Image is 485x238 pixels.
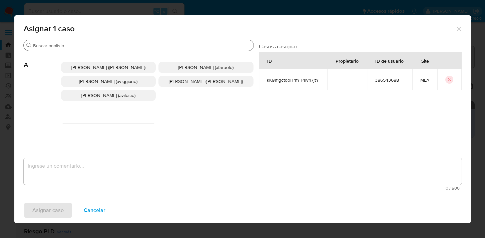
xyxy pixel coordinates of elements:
[61,123,156,134] div: [PERSON_NAME] (czacarias)
[445,76,453,84] button: icon-button
[81,92,135,99] span: [PERSON_NAME] (avilosio)
[26,186,460,190] span: Máximo 500 caracteres
[24,51,61,69] span: A
[26,43,32,48] button: Buscar
[24,25,456,33] span: Asignar 1 caso
[158,62,254,73] div: [PERSON_NAME] (afaruolo)
[75,202,114,218] button: Cancelar
[375,77,404,83] span: 386543688
[420,77,429,83] span: MLA
[456,25,462,31] button: Cerrar ventana
[259,53,280,69] div: ID
[79,78,137,85] span: [PERSON_NAME] (aviggiano)
[14,15,471,223] div: assign-modal
[84,203,105,218] span: Cancelar
[178,64,233,71] span: [PERSON_NAME] (afaruolo)
[267,77,319,83] span: kK91figctqoTPhYT4ivh7jtY
[71,64,145,71] span: [PERSON_NAME] ([PERSON_NAME])
[24,112,61,130] span: C
[61,76,156,87] div: [PERSON_NAME] (aviggiano)
[169,78,243,85] span: [PERSON_NAME] ([PERSON_NAME])
[61,90,156,101] div: [PERSON_NAME] (avilosio)
[158,76,254,87] div: [PERSON_NAME] ([PERSON_NAME])
[61,62,156,73] div: [PERSON_NAME] ([PERSON_NAME])
[33,43,251,49] input: Buscar analista
[259,43,462,50] h3: Casos a asignar:
[413,53,437,69] div: Site
[367,53,412,69] div: ID de usuario
[328,53,367,69] div: Propietario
